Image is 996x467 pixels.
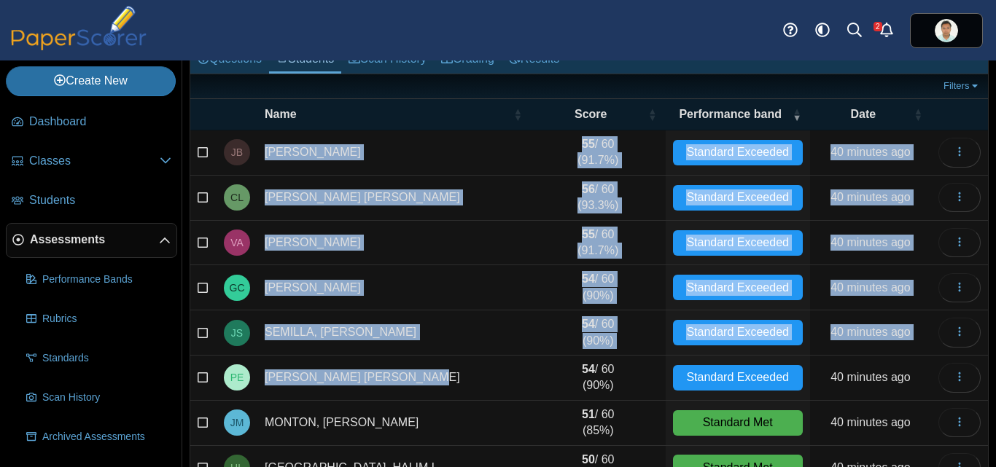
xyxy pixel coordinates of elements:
span: CLINT JUSTINE N. LORENZO [230,192,244,203]
td: / 60 (90%) [531,265,666,310]
img: ps.qM1w65xjLpOGVUdR [935,19,958,42]
td: / 60 (90%) [531,310,666,356]
span: Date [851,108,876,120]
div: Standard Exceeded [673,365,803,391]
span: JHONE LOUIE M. SEMILLA [231,328,243,338]
a: Alerts [871,15,903,47]
td: SEMILLA, [PERSON_NAME] [257,310,531,356]
time: Aug 26, 2025 at 10:24 AM [830,371,910,383]
b: 55 [582,138,595,150]
div: Standard Exceeded [673,275,803,300]
span: Archived Assessments [42,430,171,444]
div: Standard Met [673,410,803,436]
span: Date : Activate to sort [914,99,922,130]
a: ps.qM1w65xjLpOGVUdR [910,13,983,48]
span: Performance Bands [42,272,171,287]
td: / 60 (85%) [531,401,666,446]
span: PHILIP JUSHUA G. ENGUITO [230,372,244,382]
span: Dashboard [29,114,171,130]
span: Score [575,108,607,120]
div: Standard Exceeded [673,140,803,165]
span: Performance band : Activate to remove sorting [793,99,801,130]
a: Performance Bands [20,262,177,297]
td: [PERSON_NAME] [PERSON_NAME] [257,176,531,221]
td: / 60 (91.7%) [531,130,666,176]
time: Aug 26, 2025 at 10:25 AM [830,236,910,248]
span: JAMES RHEIN G. MONTON [230,417,244,428]
time: Aug 26, 2025 at 10:24 AM [830,281,910,294]
td: [PERSON_NAME] [PERSON_NAME] [257,356,531,401]
time: Aug 26, 2025 at 10:24 AM [830,191,910,203]
td: [PERSON_NAME] [257,265,531,310]
td: [PERSON_NAME] [257,130,531,176]
span: Name : Activate to sort [513,99,522,130]
span: GILVER B. CALMA [230,283,245,293]
a: Students [6,184,177,219]
b: 54 [582,363,595,375]
div: Standard Exceeded [673,185,803,211]
img: PaperScorer [6,6,152,50]
td: / 60 (91.7%) [531,221,666,266]
span: Assessments [30,232,159,248]
td: / 60 (93.3%) [531,176,666,221]
a: Dashboard [6,105,177,140]
b: 55 [582,228,595,240]
a: Rubrics [20,302,177,337]
span: Scan History [42,391,171,405]
time: Aug 26, 2025 at 10:25 AM [830,326,910,338]
a: PaperScorer [6,40,152,52]
span: adonis maynard pilongo [935,19,958,42]
a: Standards [20,341,177,376]
span: VINCENT B. ARCAMO [230,238,244,248]
td: MONTON, [PERSON_NAME] [257,401,531,446]
b: 51 [582,408,595,420]
td: [PERSON_NAME] [257,221,531,266]
div: Standard Exceeded [673,320,803,345]
a: Classes [6,144,177,179]
a: Archived Assessments [20,420,177,455]
span: JEAN D. BUALAN [231,147,243,157]
b: 54 [582,318,595,330]
span: Name [265,108,297,120]
a: Create New [6,66,176,95]
b: 54 [582,272,595,285]
a: Assessments [6,223,177,258]
span: Standards [42,351,171,366]
span: Students [29,192,171,208]
td: / 60 (90%) [531,356,666,401]
a: Filters [940,79,984,93]
time: Aug 26, 2025 at 10:24 AM [830,146,910,158]
div: Standard Exceeded [673,230,803,256]
span: Performance band [679,108,781,120]
span: Score : Activate to sort [648,99,657,130]
b: 56 [582,183,595,195]
time: Aug 26, 2025 at 10:25 AM [830,416,910,428]
b: 50 [582,453,595,466]
span: Rubrics [42,312,171,326]
span: Classes [29,153,160,169]
a: Scan History [20,380,177,415]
